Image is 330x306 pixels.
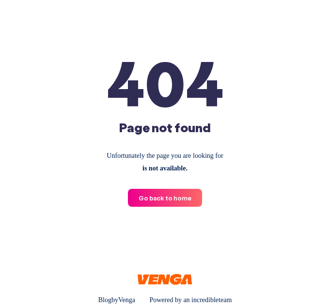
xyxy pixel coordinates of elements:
[107,41,224,123] span: 404
[107,45,224,135] h1: Page not found
[98,294,232,306] p: by Powered by an incredible
[107,150,224,174] p: Unfortunately the page you are looking for
[118,296,135,304] a: Venga
[128,189,202,207] a: Go back to home
[98,296,111,304] a: Blog
[219,296,232,304] a: team
[107,162,224,174] strong: is not available.
[138,274,192,285] img: Venga Blog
